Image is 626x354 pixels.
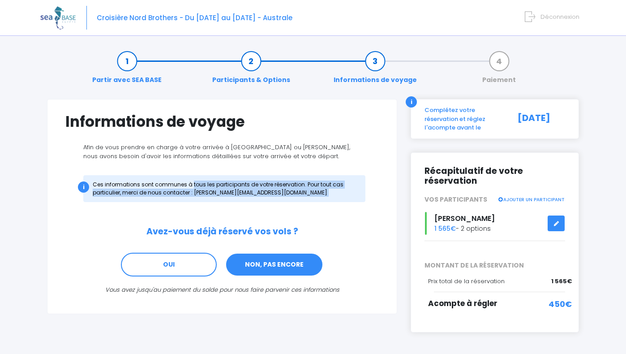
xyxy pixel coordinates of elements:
[551,277,572,286] span: 1 565€
[418,261,572,270] span: MONTANT DE LA RÉSERVATION
[418,106,508,132] div: Complétez votre réservation et réglez l'acompte avant le
[497,195,565,203] a: AJOUTER UN PARTICIPANT
[78,181,89,193] div: i
[508,106,572,132] div: [DATE]
[549,298,572,310] span: 450€
[121,253,217,277] a: OUI
[65,113,379,130] h1: Informations de voyage
[424,166,565,187] h2: Récapitulatif de votre réservation
[418,195,572,204] div: VOS PARTICIPANTS
[406,96,417,108] div: i
[208,56,295,85] a: Participants & Options
[428,277,505,285] span: Prix total de la réservation
[540,13,579,21] span: Déconnexion
[428,298,497,309] span: Acompte à régler
[225,253,323,277] a: NON, PAS ENCORE
[434,213,495,224] span: [PERSON_NAME]
[418,212,572,235] div: - 2 options
[83,175,365,202] div: Ces informations sont communes à tous les participants de votre réservation. Pour tout cas partic...
[478,56,520,85] a: Paiement
[88,56,166,85] a: Partir avec SEA BASE
[434,224,456,233] span: 1 565€
[97,13,292,22] span: Croisière Nord Brothers - Du [DATE] au [DATE] - Australe
[105,285,339,294] i: Vous avez jusqu'au paiement du solde pour nous faire parvenir ces informations
[329,56,421,85] a: Informations de voyage
[65,143,379,160] p: Afin de vous prendre en charge à votre arrivée à [GEOGRAPHIC_DATA] ou [PERSON_NAME], nous avons b...
[65,227,379,237] h2: Avez-vous déjà réservé vos vols ?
